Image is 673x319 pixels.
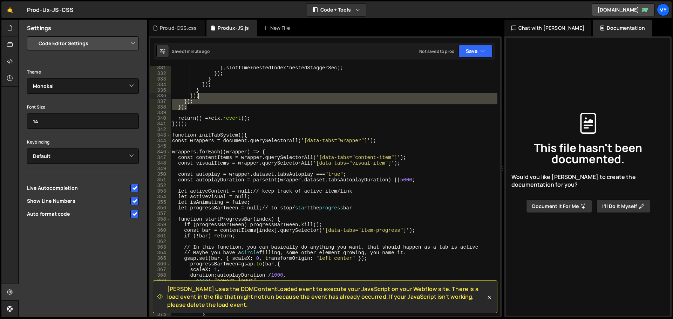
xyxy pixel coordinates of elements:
span: This file hasn't been documented. [511,142,665,165]
div: 344 [150,138,171,144]
div: 1 minute ago [184,48,210,54]
div: 365 [150,256,171,261]
div: 345 [150,144,171,149]
div: Produx-JS.js [218,25,249,32]
label: Theme [27,69,41,76]
div: 359 [150,222,171,228]
div: 363 [150,244,171,250]
div: 354 [150,194,171,200]
div: 347 [150,155,171,160]
a: 🤙 [1,1,19,18]
div: 372 [150,295,171,300]
button: I’ll do it myself [596,200,650,213]
div: 357 [150,211,171,216]
div: 341 [150,121,171,127]
div: 366 [150,261,171,267]
div: Proud-CSS.css [160,25,197,32]
button: Code + Tools [307,4,366,16]
div: 368 [150,272,171,278]
button: Document it for me [526,200,592,213]
div: 367 [150,267,171,272]
label: Keybinding [27,139,50,146]
div: 373 [150,300,171,306]
h2: Settings [27,24,51,32]
div: 375 [150,312,171,317]
div: Chat with [PERSON_NAME] [504,20,591,36]
div: 356 [150,205,171,211]
div: New File [263,25,292,32]
span: Show Line Numbers [27,197,129,204]
span: [PERSON_NAME] uses the DOMContentLoaded event to execute your JavaScript on your Webflow site. Th... [167,285,486,308]
div: 374 [150,306,171,312]
div: 340 [150,116,171,121]
div: 355 [150,200,171,205]
div: 346 [150,149,171,155]
a: [DOMAIN_NAME] [592,4,655,16]
div: 352 [150,183,171,188]
div: 351 [150,177,171,183]
div: 369 [150,278,171,284]
div: Saved [172,48,210,54]
div: 331 [150,65,171,71]
div: 350 [150,172,171,177]
div: 360 [150,228,171,233]
div: 338 [150,104,171,110]
div: Not saved to prod [419,48,454,54]
div: 337 [150,99,171,104]
div: 336 [150,93,171,99]
span: Auto format code [27,210,129,217]
div: 361 [150,233,171,239]
div: 333 [150,76,171,82]
div: 370 [150,284,171,289]
div: 342 [150,127,171,132]
div: Prod-Ux-JS-CSS [27,6,74,14]
div: 358 [150,216,171,222]
div: 343 [150,132,171,138]
div: 334 [150,82,171,88]
div: 362 [150,239,171,244]
div: 364 [150,250,171,256]
div: 348 [150,160,171,166]
label: Font Size [27,104,45,111]
div: 339 [150,110,171,116]
div: 353 [150,188,171,194]
div: 335 [150,88,171,93]
div: 371 [150,289,171,295]
span: Would you like [PERSON_NAME] to create the documentation for you? [511,173,665,189]
span: Live Autocompletion [27,185,129,192]
a: My [657,4,669,16]
div: 349 [150,166,171,172]
div: Documentation [593,20,652,36]
button: Save [458,45,492,57]
div: 332 [150,71,171,76]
